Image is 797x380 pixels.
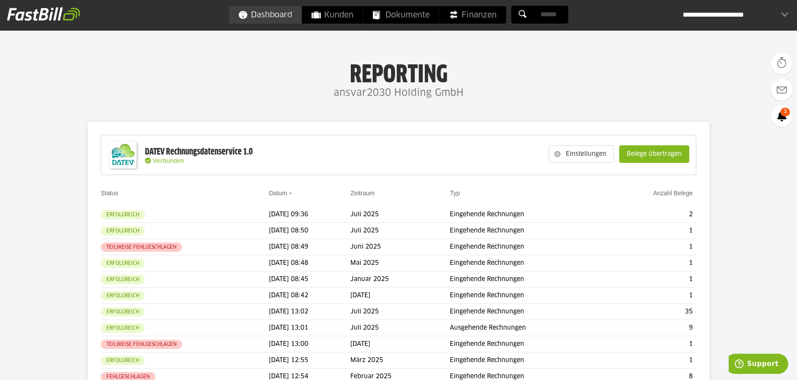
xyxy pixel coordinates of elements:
[607,239,696,255] td: 1
[607,255,696,271] td: 1
[450,304,607,320] td: Eingehende Rechnungen
[145,146,253,158] div: DATEV Rechnungsdatenservice 1.0
[269,239,350,255] td: [DATE] 08:49
[607,223,696,239] td: 1
[350,304,450,320] td: Juli 2025
[153,158,184,164] span: Verbunden
[269,223,350,239] td: [DATE] 08:50
[607,207,696,223] td: 2
[101,226,145,236] sl-badge: Erfolgreich
[607,304,696,320] td: 35
[350,288,450,304] td: [DATE]
[269,288,350,304] td: [DATE] 08:42
[269,352,350,369] td: [DATE] 12:55
[729,354,788,376] iframe: Öffnet ein Widget, in dem Sie weitere Informationen finden
[101,210,145,219] sl-badge: Erfolgreich
[350,320,450,336] td: Juli 2025
[302,6,363,24] a: Kunden
[363,6,439,24] a: Dokumente
[269,190,287,197] a: Datum
[607,271,696,288] td: 1
[450,320,607,336] td: Ausgehende Rechnungen
[101,356,145,365] sl-badge: Erfolgreich
[607,320,696,336] td: 9
[549,145,614,163] sl-button: Einstellungen
[350,271,450,288] td: Januar 2025
[350,255,450,271] td: Mai 2025
[450,207,607,223] td: Eingehende Rechnungen
[653,190,693,197] a: Anzahl Belege
[450,336,607,352] td: Eingehende Rechnungen
[269,271,350,288] td: [DATE] 08:45
[106,137,141,172] img: DATEV-Datenservice Logo
[607,288,696,304] td: 1
[269,336,350,352] td: [DATE] 13:00
[607,352,696,369] td: 1
[289,193,294,194] img: sort_desc.gif
[101,190,118,197] a: Status
[7,7,80,21] img: fastbill_logo_white.png
[440,6,506,24] a: Finanzen
[101,291,145,300] sl-badge: Erfolgreich
[373,6,430,24] span: Dokumente
[88,62,709,84] h1: Reporting
[350,207,450,223] td: Juli 2025
[450,255,607,271] td: Eingehende Rechnungen
[350,352,450,369] td: März 2025
[101,340,182,349] sl-badge: Teilweise fehlgeschlagen
[619,145,689,163] sl-button: Belege übertragen
[350,239,450,255] td: Juni 2025
[450,223,607,239] td: Eingehende Rechnungen
[450,271,607,288] td: Eingehende Rechnungen
[450,190,460,197] a: Typ
[269,207,350,223] td: [DATE] 09:36
[269,255,350,271] td: [DATE] 08:48
[780,108,790,116] span: 3
[101,243,182,252] sl-badge: Teilweise fehlgeschlagen
[607,336,696,352] td: 1
[450,288,607,304] td: Eingehende Rechnungen
[450,352,607,369] td: Eingehende Rechnungen
[771,105,793,127] a: 3
[269,320,350,336] td: [DATE] 13:01
[101,275,145,284] sl-badge: Erfolgreich
[229,6,302,24] a: Dashboard
[350,190,374,197] a: Zeitraum
[449,6,497,24] span: Finanzen
[101,259,145,268] sl-badge: Erfolgreich
[101,324,145,333] sl-badge: Erfolgreich
[101,307,145,317] sl-badge: Erfolgreich
[350,336,450,352] td: [DATE]
[269,304,350,320] td: [DATE] 13:02
[350,223,450,239] td: Juli 2025
[450,239,607,255] td: Eingehende Rechnungen
[239,6,292,24] span: Dashboard
[312,6,353,24] span: Kunden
